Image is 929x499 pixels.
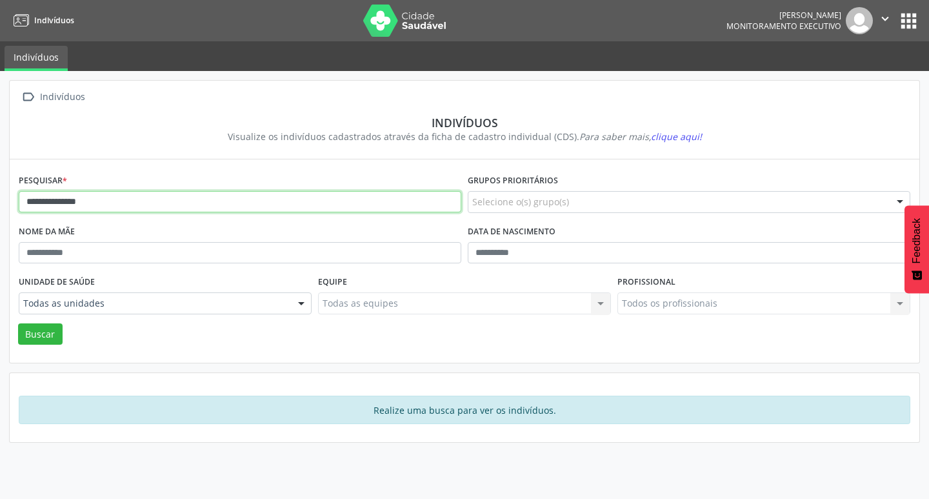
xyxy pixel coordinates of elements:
[19,396,910,424] div: Realize uma busca para ver os indivíduos.
[34,15,74,26] span: Indivíduos
[468,222,555,242] label: Data de nascimento
[28,130,901,143] div: Visualize os indivíduos cadastrados através da ficha de cadastro individual (CDS).
[19,272,95,292] label: Unidade de saúde
[651,130,702,143] span: clique aqui!
[911,218,923,263] span: Feedback
[19,88,37,107] i: 
[904,205,929,293] button: Feedback - Mostrar pesquisa
[9,10,74,31] a: Indivíduos
[617,272,675,292] label: Profissional
[726,10,841,21] div: [PERSON_NAME]
[472,195,569,209] span: Selecione o(s) grupo(s)
[897,10,920,32] button: apps
[468,171,558,191] label: Grupos prioritários
[19,88,87,107] a:  Indivíduos
[318,272,347,292] label: Equipe
[37,88,87,107] div: Indivíduos
[28,116,901,130] div: Indivíduos
[18,323,63,345] button: Buscar
[19,171,67,191] label: Pesquisar
[5,46,68,71] a: Indivíduos
[878,12,892,26] i: 
[23,297,285,310] span: Todas as unidades
[579,130,702,143] i: Para saber mais,
[846,7,873,34] img: img
[873,7,897,34] button: 
[19,222,75,242] label: Nome da mãe
[726,21,841,32] span: Monitoramento Executivo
